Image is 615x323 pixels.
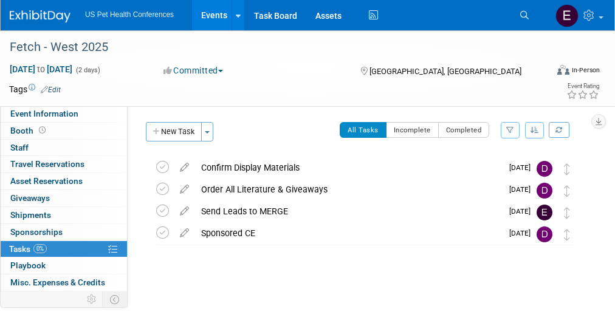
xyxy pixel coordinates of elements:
[1,173,127,189] a: Asset Reservations
[509,207,537,216] span: [DATE]
[10,10,70,22] img: ExhibitDay
[195,157,502,178] div: Confirm Display Materials
[369,67,521,76] span: [GEOGRAPHIC_DATA], [GEOGRAPHIC_DATA]
[564,163,570,175] i: Move task
[1,224,127,240] a: Sponsorships
[146,122,202,141] button: New Task
[340,122,387,138] button: All Tasks
[33,244,47,253] span: 0%
[537,205,552,220] img: Erika Plata
[1,274,127,291] a: Misc. Expenses & Credits
[10,109,78,118] span: Event Information
[386,122,439,138] button: Incomplete
[555,4,579,27] img: Erika Plata
[537,226,552,242] img: Debra Smith
[564,185,570,197] i: Move task
[10,176,83,186] span: Asset Reservations
[75,66,100,74] span: (2 days)
[195,223,502,243] div: Sponsored CE
[10,277,105,287] span: Misc. Expenses & Credits
[1,156,127,172] a: Travel Reservations
[1,207,127,223] a: Shipments
[174,228,195,239] a: edit
[10,143,29,152] span: Staff
[566,83,599,89] div: Event Rating
[509,63,600,81] div: Event Format
[85,10,174,19] span: US Pet Health Conferences
[549,122,569,138] a: Refresh
[509,163,537,172] span: [DATE]
[10,193,50,203] span: Giveaways
[103,291,128,307] td: Toggle Event Tabs
[1,190,127,206] a: Giveaways
[10,260,46,270] span: Playbook
[1,140,127,156] a: Staff
[571,66,600,75] div: In-Person
[564,229,570,240] i: Move task
[41,86,61,94] a: Edit
[1,106,127,122] a: Event Information
[509,229,537,237] span: [DATE]
[35,64,47,74] span: to
[195,201,502,222] div: Send Leads to MERGE
[174,206,195,217] a: edit
[36,126,48,135] span: Booth not reserved yet
[159,64,228,76] button: Committed
[9,64,73,75] span: [DATE] [DATE]
[438,122,490,138] button: Completed
[174,184,195,195] a: edit
[564,207,570,219] i: Move task
[10,210,51,220] span: Shipments
[9,83,61,95] td: Tags
[81,291,103,307] td: Personalize Event Tab Strip
[537,183,552,199] img: Debra Smith
[9,244,47,254] span: Tasks
[10,227,63,237] span: Sponsorships
[1,241,127,257] a: Tasks0%
[195,179,502,200] div: Order All Literature & Giveaways
[174,162,195,173] a: edit
[537,161,552,177] img: Debra Smith
[1,123,127,139] a: Booth
[557,65,569,75] img: Format-Inperson.png
[5,36,541,58] div: Fetch - West 2025
[509,185,537,194] span: [DATE]
[10,159,84,169] span: Travel Reservations
[10,126,48,135] span: Booth
[1,257,127,274] a: Playbook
